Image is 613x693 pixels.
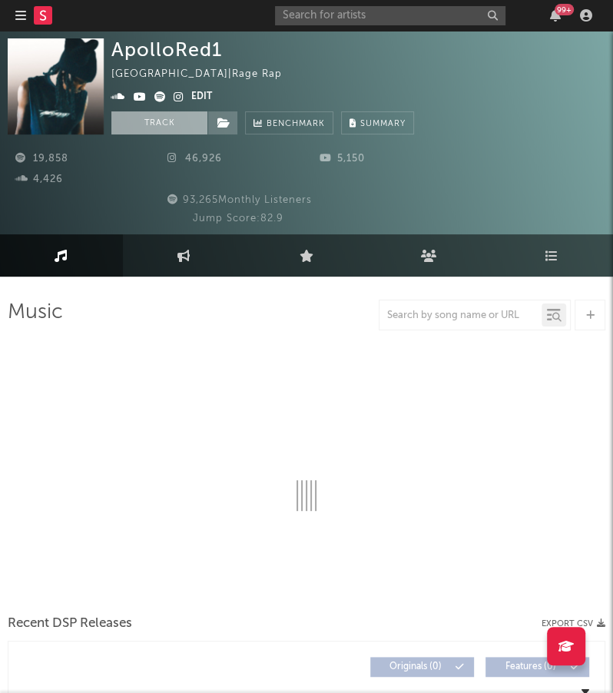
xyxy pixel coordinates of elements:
[370,657,474,677] button: Originals(0)
[360,120,406,128] span: Summary
[275,6,505,25] input: Search for artists
[191,88,212,107] button: Edit
[267,115,325,134] span: Benchmark
[380,662,451,671] span: Originals ( 0 )
[550,9,561,22] button: 99+
[555,4,574,15] div: 99 +
[111,38,222,61] div: ApolloRed1
[8,615,132,633] span: Recent DSP Releases
[15,174,63,184] span: 4,426
[165,195,312,205] span: 93,265 Monthly Listeners
[379,310,542,322] input: Search by song name or URL
[245,111,333,134] a: Benchmark
[193,214,283,224] span: Jump Score: 82.9
[111,111,207,134] button: Track
[485,657,589,677] button: Features(0)
[15,154,68,164] span: 19,858
[495,662,566,671] span: Features ( 0 )
[341,111,414,134] button: Summary
[167,154,222,164] span: 46,926
[542,619,605,628] button: Export CSV
[320,154,365,164] span: 5,150
[111,65,300,84] div: [GEOGRAPHIC_DATA] | Rage Rap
